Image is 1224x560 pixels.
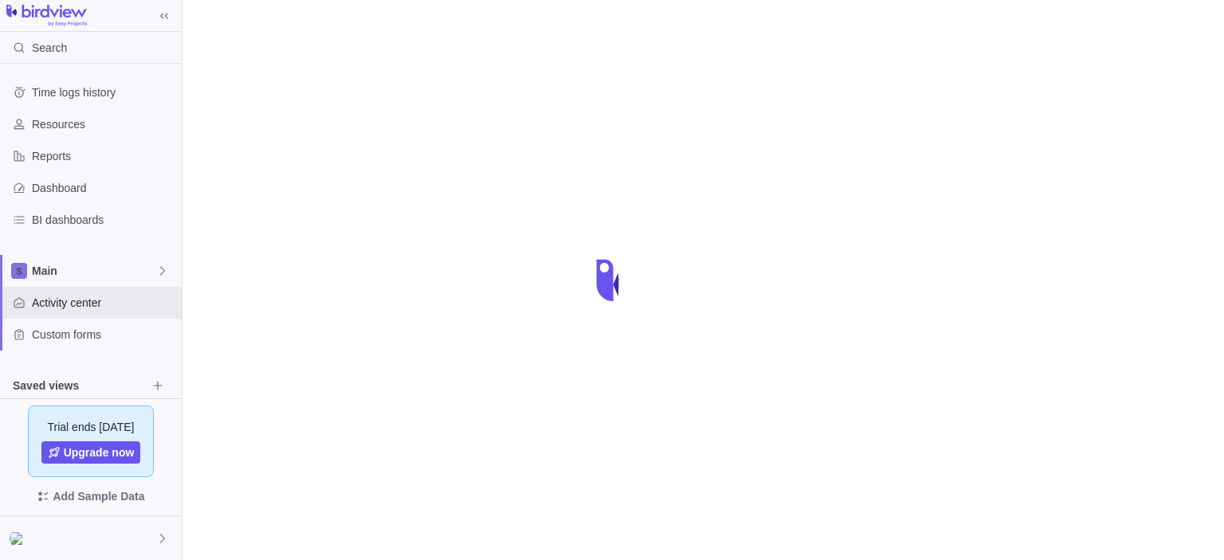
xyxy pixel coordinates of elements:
[32,116,175,132] span: Resources
[32,295,175,311] span: Activity center
[32,327,175,343] span: Custom forms
[48,419,135,435] span: Trial ends [DATE]
[32,40,67,56] span: Search
[32,84,175,100] span: Time logs history
[10,529,29,548] div: <a href="https://evil.com">click</a>
[147,374,169,397] span: Browse views
[13,484,169,509] span: Add Sample Data
[6,5,87,27] img: logo
[10,532,29,545] img: Show
[64,444,135,460] span: Upgrade now
[13,378,147,394] span: Saved views
[41,441,141,464] a: Upgrade now
[32,148,175,164] span: Reports
[32,180,175,196] span: Dashboard
[32,263,156,279] span: Main
[32,212,175,228] span: BI dashboards
[580,249,644,312] div: loading
[53,487,144,506] span: Add Sample Data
